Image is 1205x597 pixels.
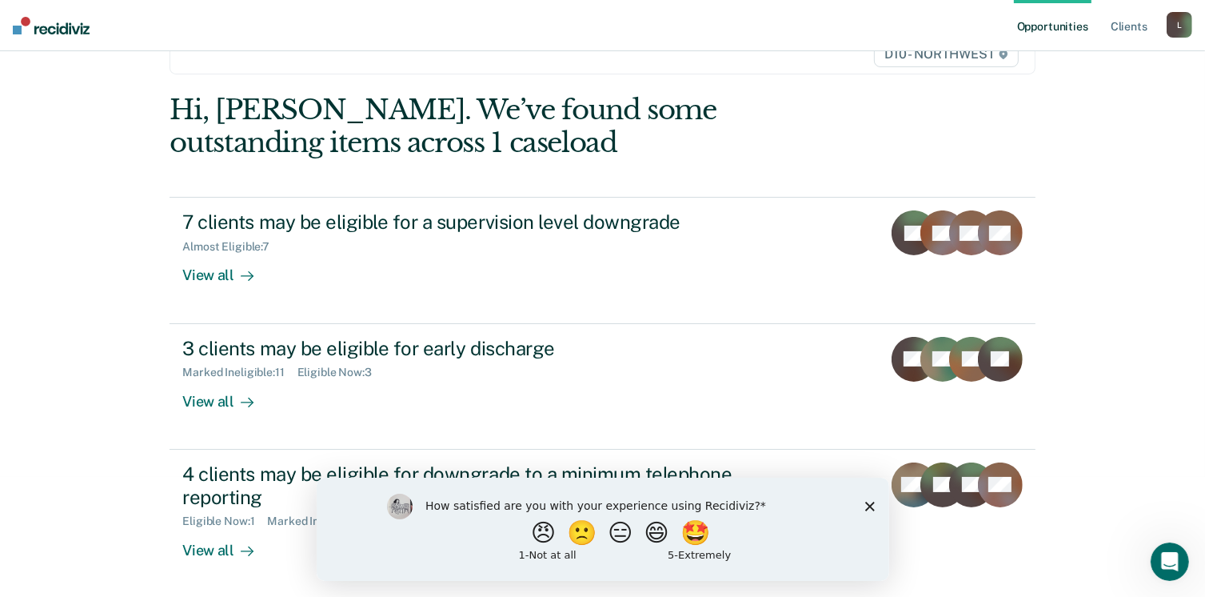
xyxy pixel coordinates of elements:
div: Almost Eligible : 7 [182,240,282,254]
div: View all [182,528,272,559]
button: L [1167,12,1192,38]
iframe: Survey by Kim from Recidiviz [317,478,889,581]
div: Marked Ineligible : 1 [267,515,377,528]
div: 4 clients may be eligible for downgrade to a minimum telephone reporting [182,463,744,509]
div: Eligible Now : 1 [182,515,267,528]
div: View all [182,254,272,285]
div: Hi, [PERSON_NAME]. We’ve found some outstanding items across 1 caseload [170,94,862,159]
div: Eligible Now : 3 [297,366,385,379]
div: View all [182,379,272,411]
a: 7 clients may be eligible for a supervision level downgradeAlmost Eligible:7View all [170,197,1035,323]
div: 7 clients may be eligible for a supervision level downgrade [182,210,744,234]
div: 3 clients may be eligible for early discharge [182,337,744,360]
img: Recidiviz [13,17,90,34]
div: Marked Ineligible : 11 [182,366,297,379]
iframe: Intercom live chat [1151,543,1189,581]
a: 3 clients may be eligible for early dischargeMarked Ineligible:11Eligible Now:3View all [170,324,1035,450]
span: D10 - NORTHWEST [874,42,1018,67]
